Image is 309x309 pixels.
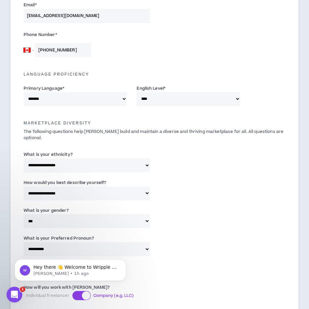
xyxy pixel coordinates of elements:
[24,177,106,188] label: How would you best describe yourself?
[19,121,290,125] h5: Marketplace Diversity
[26,293,70,299] span: Individual freelancer
[19,72,290,77] h5: Language Proficiency
[20,287,25,292] span: 1
[24,149,73,160] label: What is your ethnicity?
[24,233,94,244] label: What is your Preferred Pronoun?
[137,83,165,94] label: English Level
[7,287,22,302] iframe: Intercom live chat
[24,83,64,94] label: Primary Language
[24,205,69,216] label: What is your gender?
[19,129,290,141] p: The following questions help [PERSON_NAME] build and maintain a diverse and thriving marketplace ...
[24,29,150,40] label: Phone Number
[5,245,136,291] iframe: Intercom notifications message
[93,293,134,299] span: Company (e.g. LLC)
[19,271,290,276] h5: Business Information
[24,9,150,23] input: Enter Email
